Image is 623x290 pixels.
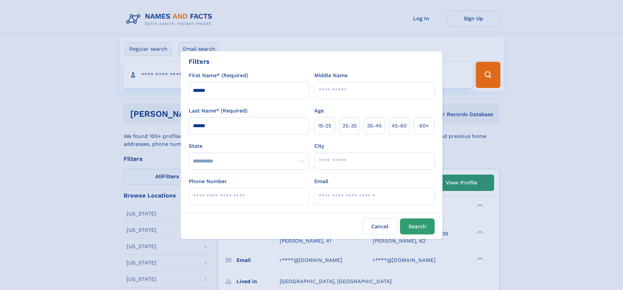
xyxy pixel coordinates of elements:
[189,178,227,185] label: Phone Number
[314,142,324,150] label: City
[400,218,435,234] button: Search
[419,122,429,130] span: 60+
[189,107,248,115] label: Last Name* (Required)
[363,218,397,234] label: Cancel
[367,122,382,130] span: 35‑45
[314,178,328,185] label: Email
[189,72,248,79] label: First Name* (Required)
[314,72,348,79] label: Middle Name
[314,107,324,115] label: Age
[391,122,407,130] span: 45‑60
[342,122,357,130] span: 25‑35
[318,122,331,130] span: 18‑25
[189,57,210,66] div: Filters
[189,142,309,150] label: State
